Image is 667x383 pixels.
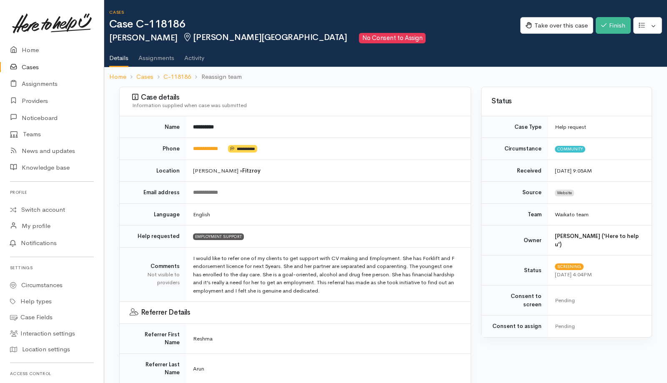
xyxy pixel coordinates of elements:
div: [DATE] 4:04PM [555,270,642,279]
td: Location [120,160,186,182]
td: Name [120,116,186,138]
button: Take over this case [520,17,593,34]
td: Help requested [120,225,186,248]
h6: Profile [10,187,94,198]
td: Referrer First Name [120,323,186,353]
td: Language [120,203,186,225]
h2: [PERSON_NAME] [109,33,520,43]
td: Source [481,182,548,204]
nav: breadcrumb [104,67,667,87]
td: Help request [548,116,652,138]
h6: Cases [109,10,520,15]
td: I would like to refer one of my clients to get support with CV making and Employment. She has For... [186,247,471,302]
td: Phone [120,138,186,160]
a: Assignments [138,43,174,67]
td: Consent to screen [481,285,548,315]
div: Not visible to providers [130,270,180,287]
h1: Case C-118186 [109,18,520,30]
h3: Status [491,98,642,105]
a: Home [109,72,126,82]
td: Email address [120,182,186,204]
a: Details [109,43,128,68]
h3: Referrer Details [130,308,461,317]
td: Owner [481,225,548,255]
td: Consent to assign [481,315,548,337]
span: No Consent to Assign [359,33,426,43]
span: [PERSON_NAME] » [193,167,261,174]
td: Status [481,255,548,285]
span: Reshma [193,335,213,342]
span: [PERSON_NAME][GEOGRAPHIC_DATA] [183,32,347,43]
div: Information supplied when case was submitted [132,101,461,110]
button: Finish [596,17,631,34]
span: Waikato team [555,211,589,218]
h6: Settings [10,262,94,273]
h6: Access control [10,368,94,379]
td: Circumstance [481,138,548,160]
span: Screening [555,263,584,270]
b: Fitzroy [242,167,261,174]
a: Cases [136,72,153,82]
h3: Case details [132,93,461,102]
td: Received [481,160,548,182]
a: Activity [184,43,204,67]
li: Reassign team [191,72,241,82]
a: C-118186 [163,72,191,82]
span: EMPLOYMENT SUPPORT [193,233,244,240]
td: Team [481,203,548,225]
td: English [186,203,471,225]
td: Case Type [481,116,548,138]
div: Pending [555,296,642,305]
b: [PERSON_NAME] ('Here to help u') [555,233,639,248]
div: Pending [555,322,642,330]
span: Website [555,190,574,196]
span: Arun [193,365,204,372]
time: [DATE] 9:05AM [555,167,592,174]
td: Comments [120,247,186,302]
span: Community [555,146,585,153]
